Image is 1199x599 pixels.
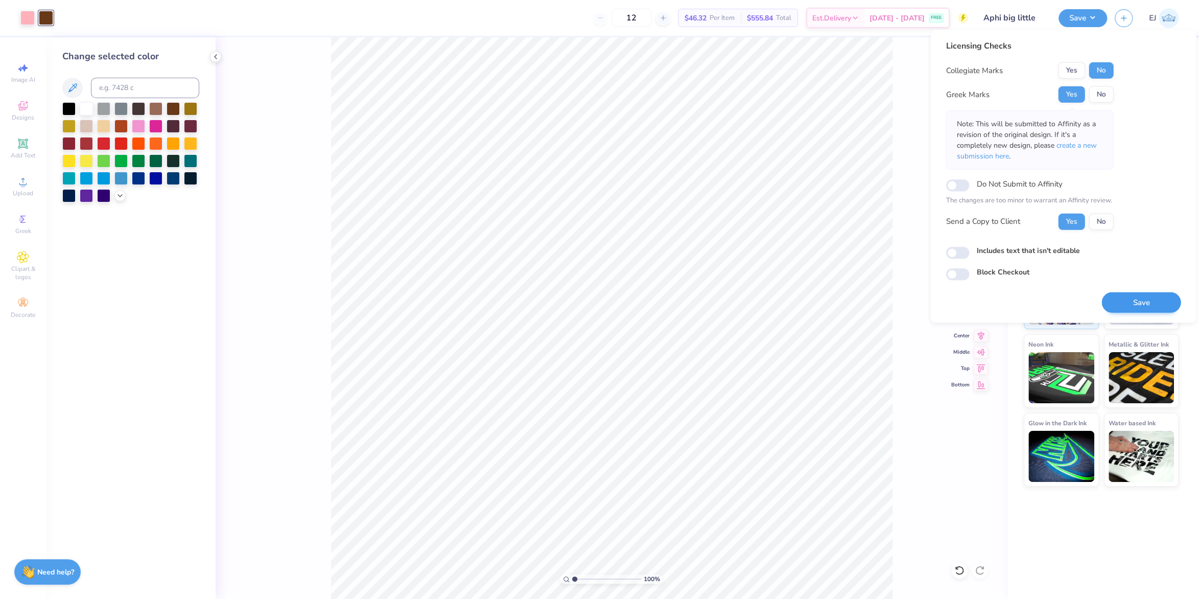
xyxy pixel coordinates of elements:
[11,76,35,84] span: Image AI
[1058,213,1085,229] button: Yes
[951,332,970,339] span: Center
[956,141,1096,161] span: create a new submission here
[1159,8,1179,28] img: Edgardo Jr
[12,113,34,122] span: Designs
[776,13,791,24] span: Total
[37,567,74,577] strong: Need help?
[710,13,735,24] span: Per Item
[1089,213,1113,229] button: No
[976,245,1079,256] label: Includes text that isn't editable
[1059,9,1107,27] button: Save
[1028,418,1087,428] span: Glow in the Dark Ink
[869,13,925,24] span: [DATE] - [DATE]
[812,13,851,24] span: Est. Delivery
[685,13,707,24] span: $46.32
[976,8,1051,28] input: Untitled Design
[956,119,1102,162] p: Note: This will be submitted to Affinity as a revision of the original design. If it's a complete...
[612,9,651,27] input: – –
[946,89,989,101] div: Greek Marks
[1109,339,1169,350] span: Metallic & Glitter Ink
[946,196,1113,206] p: The changes are too minor to warrant an Affinity review.
[1028,431,1094,482] img: Glow in the Dark Ink
[976,267,1029,278] label: Block Checkout
[1101,292,1181,313] button: Save
[976,177,1062,191] label: Do Not Submit to Affinity
[1028,339,1053,350] span: Neon Ink
[931,14,942,21] span: FREE
[1028,352,1094,403] img: Neon Ink
[946,65,1002,77] div: Collegiate Marks
[1109,418,1156,428] span: Water based Ink
[15,227,31,235] span: Greek
[1058,86,1085,103] button: Yes
[62,50,199,63] div: Change selected color
[644,574,660,584] span: 100 %
[1109,352,1174,403] img: Metallic & Glitter Ink
[1149,8,1179,28] a: EJ
[1089,62,1113,79] button: No
[951,381,970,388] span: Bottom
[946,40,1113,52] div: Licensing Checks
[951,365,970,372] span: Top
[91,78,199,98] input: e.g. 7428 c
[13,189,33,197] span: Upload
[951,349,970,356] span: Middle
[11,151,35,159] span: Add Text
[1058,62,1085,79] button: Yes
[747,13,773,24] span: $555.84
[11,311,35,319] span: Decorate
[5,265,41,281] span: Clipart & logos
[1109,431,1174,482] img: Water based Ink
[1149,12,1156,24] span: EJ
[946,216,1020,227] div: Send a Copy to Client
[1089,86,1113,103] button: No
